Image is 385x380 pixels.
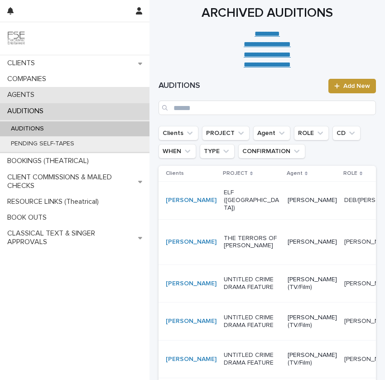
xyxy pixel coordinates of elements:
p: [PERSON_NAME] (TV/Film) [288,314,337,329]
p: COMPANIES [4,75,53,83]
button: Clients [159,126,198,140]
p: [PERSON_NAME] (TV/Film) [288,351,337,367]
button: WHEN [159,144,196,159]
p: Clients [166,168,184,178]
a: [PERSON_NAME] [166,356,217,363]
a: Add New [328,79,376,93]
button: TYPE [200,144,235,159]
p: PENDING SELF-TAPES [4,140,82,148]
p: CLASSICAL TEXT & SINGER APPROVALS [4,229,138,246]
p: [PERSON_NAME] (TV/Film) [288,276,337,291]
p: BOOKINGS (THEATRICAL) [4,157,96,165]
p: Agent [287,168,303,178]
p: PROJECT [223,168,248,178]
p: UNTITLED CRIME DRAMA FEATURE [224,351,280,367]
p: UNTITLED CRIME DRAMA FEATURE [224,276,280,291]
a: [PERSON_NAME] [166,280,217,288]
p: AUDITIONS [4,125,51,133]
a: [PERSON_NAME] [166,238,217,246]
span: Add New [343,83,370,89]
button: ROLE [294,126,329,140]
a: [PERSON_NAME] [166,197,217,204]
button: PROJECT [202,126,250,140]
img: 9JgRvJ3ETPGCJDhvPVA5 [7,29,25,48]
p: RESOURCE LINKS (Theatrical) [4,197,106,206]
a: [PERSON_NAME] [166,317,217,325]
p: [PERSON_NAME] [288,238,337,246]
button: CONFIRMATION [238,144,305,159]
p: BOOK OUTS [4,213,54,222]
h1: AUDITIONS [159,81,323,91]
p: CLIENT COMMISSIONS & MAILED CHECKS [4,173,138,190]
input: Search [159,101,376,115]
p: ELF ([GEOGRAPHIC_DATA]) [224,189,280,212]
p: UNTITLED CRIME DRAMA FEATURE [224,314,280,329]
p: THE TERRORS OF [PERSON_NAME] [224,235,280,250]
button: CD [332,126,361,140]
h1: ARCHIVED AUDITIONS [159,5,376,22]
p: CLIENTS [4,59,42,67]
p: ROLE [343,168,357,178]
button: Agent [253,126,290,140]
p: [PERSON_NAME] [288,197,337,204]
p: AGENTS [4,91,42,99]
p: AUDITIONS [4,107,51,115]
